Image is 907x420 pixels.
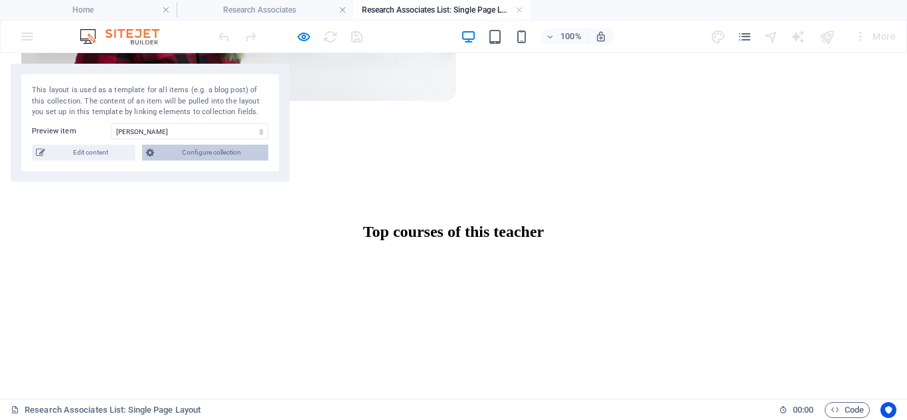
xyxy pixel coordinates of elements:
[295,29,311,44] button: Click here to leave preview mode and continue editing
[32,123,112,139] label: Preview item
[560,29,582,44] h6: 100%
[802,405,804,415] span: :
[76,29,176,44] img: Editor Logo
[737,29,753,44] button: pages
[32,145,135,161] button: Edit content
[793,402,813,418] span: 00 00
[779,402,814,418] h6: Session time
[32,85,268,118] div: This layout is used as a template for all items (e.g. a blog post) of this collection. The conten...
[831,402,864,418] span: Code
[825,402,870,418] button: Code
[158,145,264,161] span: Configure collection
[142,145,268,161] button: Configure collection
[11,402,201,418] a: Click to cancel selection. Double-click to open Pages
[540,29,588,44] button: 100%
[177,3,353,17] h4: Research Associates
[737,29,752,44] i: Pages (Ctrl+Alt+S)
[595,31,607,42] i: On resize automatically adjust zoom level to fit chosen device.
[880,402,896,418] button: Usercentrics
[353,3,530,17] h4: Research Associates List: Single Page Layout
[49,145,131,161] span: Edit content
